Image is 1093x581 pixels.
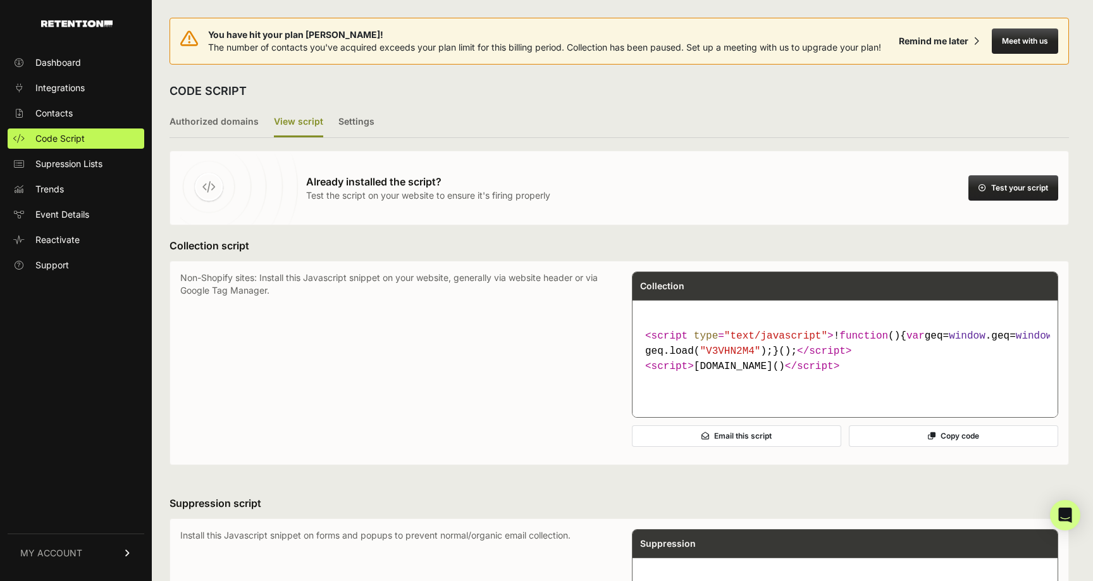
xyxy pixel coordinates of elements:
[894,30,984,53] button: Remind me later
[785,361,839,372] span: </ >
[1016,330,1053,342] span: window
[20,547,82,559] span: MY ACCOUNT
[968,175,1058,201] button: Test your script
[640,323,1050,379] code: [DOMAIN_NAME]()
[274,108,323,137] label: View script
[8,204,144,225] a: Event Details
[8,128,144,149] a: Code Script
[645,330,834,342] span: < = >
[992,28,1058,54] button: Meet with us
[651,361,688,372] span: script
[306,174,550,189] h3: Already installed the script?
[949,330,985,342] span: window
[8,53,144,73] a: Dashboard
[170,238,1069,253] h3: Collection script
[180,272,607,454] p: Non-Shopify sites: Install this Javascript snippet on your website, generally via website header ...
[700,346,760,357] span: "V3VHN2M4"
[35,259,69,272] span: Support
[170,496,1069,511] h3: Suppression script
[35,158,102,170] span: Supression Lists
[170,82,247,100] h2: CODE SCRIPT
[632,425,841,447] button: Email this script
[8,255,144,275] a: Support
[338,108,374,137] label: Settings
[8,78,144,98] a: Integrations
[41,20,113,27] img: Retention.com
[906,330,925,342] span: var
[633,530,1058,558] div: Suppression
[8,179,144,199] a: Trends
[1050,500,1080,530] div: Open Intercom Messenger
[35,82,85,94] span: Integrations
[35,107,73,120] span: Contacts
[694,330,718,342] span: type
[170,108,259,137] label: Authorized domains
[849,425,1058,447] button: Copy code
[899,35,968,47] div: Remind me later
[35,56,81,69] span: Dashboard
[208,28,881,41] span: You have hit your plan [PERSON_NAME]!
[35,208,89,221] span: Event Details
[306,189,550,202] p: Test the script on your website to ensure it's firing properly
[797,361,834,372] span: script
[8,103,144,123] a: Contacts
[724,330,827,342] span: "text/javascript"
[809,346,846,357] span: script
[8,154,144,174] a: Supression Lists
[8,230,144,250] a: Reactivate
[651,330,688,342] span: script
[645,361,694,372] span: < >
[35,234,80,246] span: Reactivate
[797,346,851,357] span: </ >
[35,183,64,196] span: Trends
[35,132,85,145] span: Code Script
[839,330,888,342] span: function
[839,330,900,342] span: ( )
[8,534,144,572] a: MY ACCOUNT
[208,42,881,53] span: The number of contacts you've acquired exceeds your plan limit for this billing period. Collectio...
[633,272,1058,300] div: Collection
